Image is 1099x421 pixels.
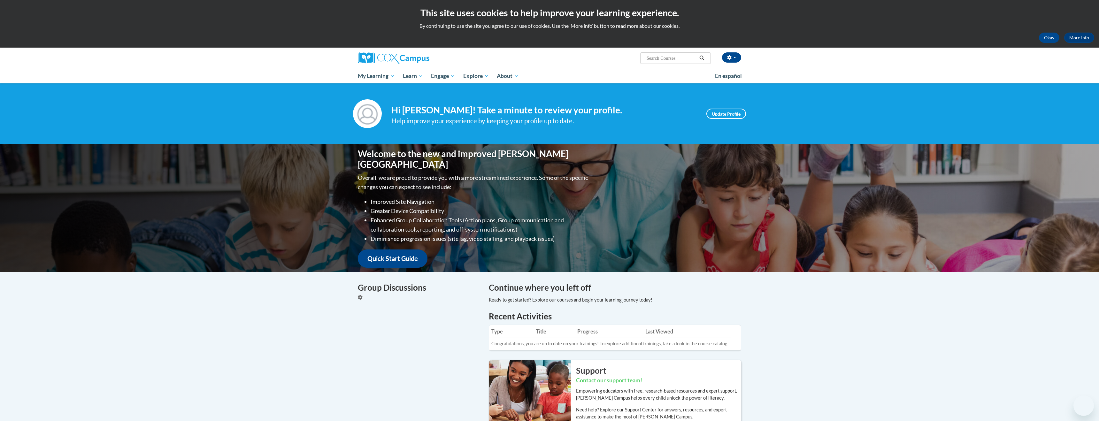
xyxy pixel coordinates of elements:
[1073,395,1094,416] iframe: Button to launch messaging window
[459,69,493,83] a: Explore
[576,365,741,376] h2: Support
[403,72,423,80] span: Learn
[497,72,519,80] span: About
[358,52,479,64] a: Cox Campus
[697,54,707,62] button: Search
[489,338,731,350] td: Congratulations, you are up to date on your trainings! To explore additional trainings, take a lo...
[348,69,751,83] div: Main menu
[463,72,489,80] span: Explore
[706,109,746,119] a: Update Profile
[576,377,741,385] h3: Contact our support team!
[431,72,455,80] span: Engage
[711,69,746,83] a: En español
[427,69,459,83] a: Engage
[489,310,741,322] h1: Recent Activities
[575,325,643,338] th: Progress
[489,325,533,338] th: Type
[5,22,1094,29] p: By continuing to use the site you agree to our use of cookies. Use the ‘More info’ button to read...
[399,69,427,83] a: Learn
[391,116,697,126] div: Help improve your experience by keeping your profile up to date.
[722,52,741,63] button: Account Settings
[5,6,1094,19] h2: This site uses cookies to help improve your learning experience.
[358,249,427,268] a: Quick Start Guide
[1064,33,1094,43] a: More Info
[533,325,575,338] th: Title
[576,387,741,402] p: Empowering educators with free, research-based resources and expert support, [PERSON_NAME] Campus...
[358,52,429,64] img: Cox Campus
[371,234,589,243] li: Diminished progression issues (site lag, video stalling, and playback issues)
[353,99,382,128] img: Profile Image
[358,173,589,192] p: Overall, we are proud to provide you with a more streamlined experience. Some of the specific cha...
[371,216,589,234] li: Enhanced Group Collaboration Tools (Action plans, Group communication and collaboration tools, re...
[1039,33,1059,43] button: Okay
[354,69,399,83] a: My Learning
[358,281,479,294] h4: Group Discussions
[646,54,697,62] input: Search Courses
[643,325,731,338] th: Last Viewed
[391,105,697,116] h4: Hi [PERSON_NAME]! Take a minute to review your profile.
[576,406,741,420] p: Need help? Explore our Support Center for answers, resources, and expert assistance to make the m...
[371,197,589,206] li: Improved Site Navigation
[371,206,589,216] li: Greater Device Compatibility
[493,69,523,83] a: About
[358,149,589,170] h1: Welcome to the new and improved [PERSON_NAME][GEOGRAPHIC_DATA]
[489,281,741,294] h4: Continue where you left off
[715,73,742,79] span: En español
[358,72,395,80] span: My Learning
